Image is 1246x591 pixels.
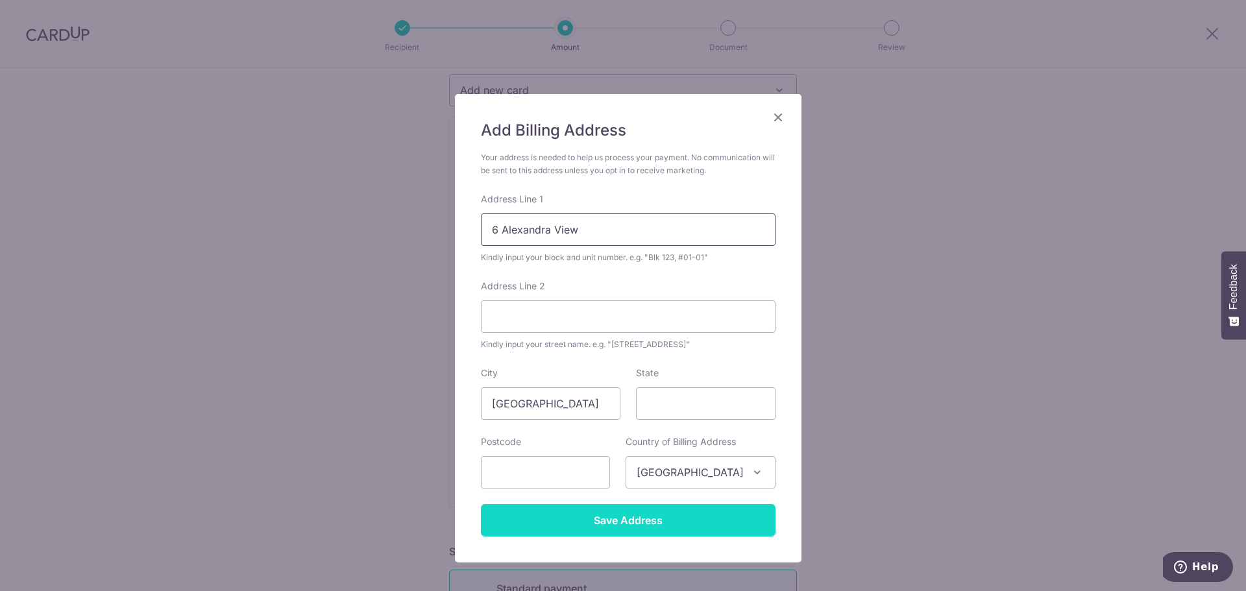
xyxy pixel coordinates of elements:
[1228,264,1240,309] span: Feedback
[481,120,776,141] h5: Add Billing Address
[1221,251,1246,339] button: Feedback - Show survey
[770,110,786,125] button: Close
[626,457,775,488] span: Singapore
[481,504,776,537] input: Save Address
[626,456,776,488] span: Singapore
[626,435,736,448] label: Country of Billing Address
[481,251,776,264] div: Kindly input your block and unit number. e.g. "Blk 123, #01-01"
[1163,552,1233,585] iframe: Opens a widget where you can find more information
[636,367,659,380] label: State
[481,367,498,380] label: City
[481,280,545,293] label: Address Line 2
[481,435,521,448] label: Postcode
[481,338,776,351] div: Kindly input your street name. e.g. "[STREET_ADDRESS]"
[481,151,776,177] div: Your address is needed to help us process your payment. No communication will be sent to this add...
[481,193,543,206] label: Address Line 1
